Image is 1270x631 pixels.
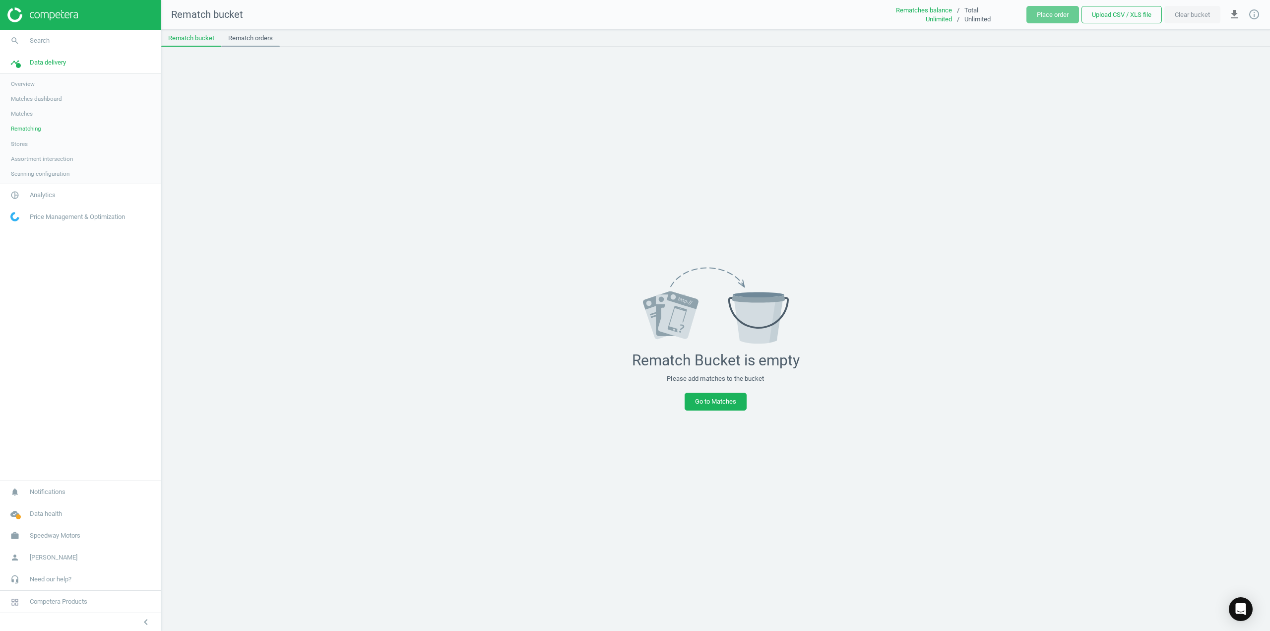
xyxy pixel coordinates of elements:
[10,212,19,221] img: wGWNvw8QSZomAAAAABJRU5ErkJggg==
[30,58,66,67] span: Data delivery
[171,8,243,20] span: Rematch bucket
[30,191,56,200] span: Analytics
[30,575,71,584] span: Need our help?
[1081,6,1162,24] button: Upload CSV / XLS file
[5,31,24,50] i: search
[964,6,1026,15] div: Total
[1223,3,1246,26] button: get_app
[632,351,800,369] div: Rematch Bucket is empty
[140,616,152,628] i: chevron_left
[952,6,964,15] div: /
[221,30,280,47] a: Rematch orders
[11,125,41,133] span: Rematching
[11,95,62,103] span: Matches dashboard
[5,526,24,545] i: work
[30,553,77,562] span: [PERSON_NAME]
[161,30,221,47] a: Rematch bucket
[5,504,24,523] i: cloud_done
[30,531,80,540] span: Speedway Motors
[30,212,125,221] span: Price Management & Optimization
[667,374,764,383] div: Please add matches to the bucket
[643,267,789,344] img: svg+xml;base64,PHN2ZyB4bWxucz0iaHR0cDovL3d3dy53My5vcmcvMjAwMC9zdmciIHZpZXdCb3g9IjAgMCAxNjAuMDggOD...
[11,140,28,148] span: Stores
[133,616,158,629] button: chevron_left
[1228,8,1240,20] i: get_app
[1164,6,1220,24] button: Clear bucket
[30,509,62,518] span: Data health
[11,170,69,178] span: Scanning configuration
[685,393,747,411] a: Go to Matches
[878,6,952,15] div: Rematches balance
[11,110,33,118] span: Matches
[11,80,35,88] span: Overview
[964,15,1026,24] div: Unlimited
[30,488,65,496] span: Notifications
[30,597,87,606] span: Competera Products
[5,53,24,72] i: timeline
[878,15,952,24] div: Unlimited
[5,548,24,567] i: person
[7,7,78,22] img: ajHJNr6hYgQAAAAASUVORK5CYII=
[1248,8,1260,20] i: info_outline
[11,155,73,163] span: Assortment intersection
[30,36,50,45] span: Search
[1026,6,1079,24] button: Place order
[5,186,24,205] i: pie_chart_outlined
[5,570,24,589] i: headset_mic
[1229,597,1253,621] div: Open Intercom Messenger
[952,15,964,24] div: /
[1248,8,1260,21] a: info_outline
[5,483,24,501] i: notifications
